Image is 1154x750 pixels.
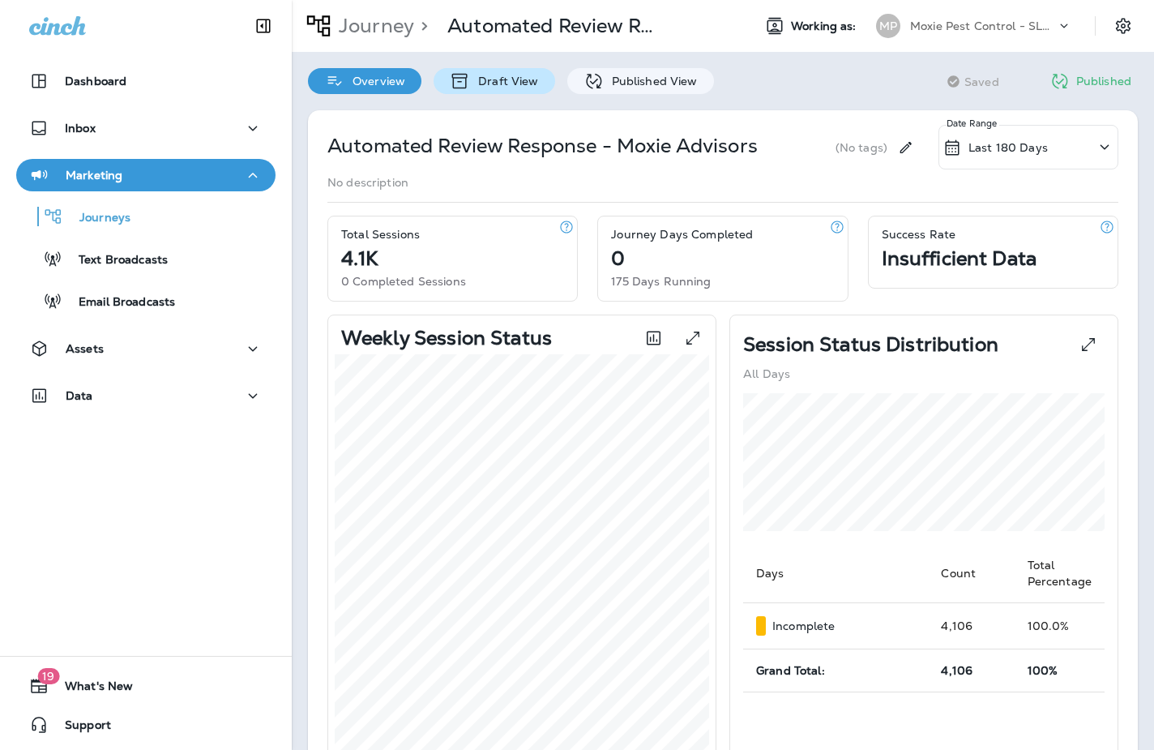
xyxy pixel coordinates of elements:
[63,211,130,226] p: Journeys
[341,228,420,241] p: Total Sessions
[964,75,999,88] span: Saved
[66,169,122,182] p: Marketing
[941,663,972,678] span: 4,106
[470,75,538,88] p: Draft View
[66,389,93,402] p: Data
[882,228,956,241] p: Success Rate
[16,199,276,234] button: Journeys
[743,367,790,380] p: All Days
[16,159,276,191] button: Marketing
[332,14,414,38] p: Journey
[772,619,835,632] p: Incomplete
[49,718,111,738] span: Support
[16,332,276,365] button: Assets
[16,242,276,276] button: Text Broadcasts
[65,75,126,88] p: Dashboard
[891,125,921,169] div: Edit
[414,14,428,38] p: >
[968,141,1048,154] p: Last 180 Days
[677,322,709,354] button: View graph expanded to full screen
[327,176,408,189] p: No description
[611,228,753,241] p: Journey Days Completed
[1076,75,1131,88] p: Published
[16,65,276,97] button: Dashboard
[65,122,96,135] p: Inbox
[928,603,1014,649] td: 4,106
[1072,328,1105,361] button: View Pie expanded to full screen
[743,544,928,603] th: Days
[604,75,698,88] p: Published View
[62,295,175,311] p: Email Broadcasts
[882,252,1036,265] p: Insufficient Data
[327,133,758,159] p: Automated Review Response - Moxie Advisors
[16,284,276,318] button: Email Broadcasts
[341,252,378,265] p: 4.1K
[341,275,466,288] p: 0 Completed Sessions
[49,679,133,699] span: What's New
[1015,603,1105,649] td: 100.0 %
[16,670,276,702] button: 19What's New
[37,668,59,684] span: 19
[910,19,1056,32] p: Moxie Pest Control - SLC STG PHL
[756,663,825,678] span: Grand Total:
[241,10,286,42] button: Collapse Sidebar
[1015,544,1105,603] th: Total Percentage
[62,253,168,268] p: Text Broadcasts
[611,275,711,288] p: 175 Days Running
[743,338,998,351] p: Session Status Distribution
[16,112,276,144] button: Inbox
[1109,11,1138,41] button: Settings
[66,342,104,355] p: Assets
[836,141,887,154] p: (No tags)
[876,14,900,38] div: MP
[16,379,276,412] button: Data
[341,332,552,345] p: Weekly Session Status
[947,117,999,130] p: Date Range
[791,19,860,33] span: Working as:
[928,544,1014,603] th: Count
[447,14,658,38] p: Automated Review Response - Moxie Advisors
[637,322,670,354] button: Toggle between session count and session percentage
[344,75,405,88] p: Overview
[611,252,625,265] p: 0
[1028,663,1058,678] span: 100%
[16,709,276,741] button: Support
